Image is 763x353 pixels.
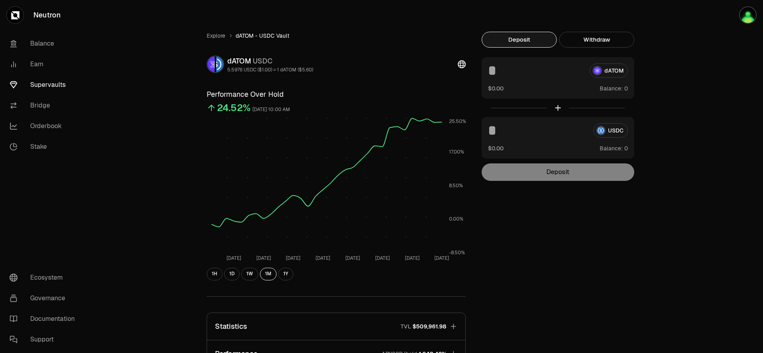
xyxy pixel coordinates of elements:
[207,32,225,40] a: Explore
[449,182,463,189] tspan: 8.50%
[740,7,756,23] img: SSYC 0992
[488,144,504,152] button: $0.00
[216,56,223,72] img: USDC Logo
[412,322,446,330] span: $509,961.98
[217,102,251,114] div: 24.52%
[207,268,223,280] button: 1H
[241,268,258,280] button: 1W
[3,54,86,75] a: Earn
[600,144,623,152] span: Balance:
[449,216,463,222] tspan: 0.00%
[559,32,634,48] button: Withdraw
[434,255,449,261] tspan: [DATE]
[449,249,465,256] tspan: -8.50%
[252,105,290,114] div: [DATE] 10:00 AM
[449,149,464,155] tspan: 17.00%
[207,32,466,40] nav: breadcrumb
[3,116,86,136] a: Orderbook
[253,56,273,65] span: USDC
[482,32,557,48] button: Deposit
[600,84,623,92] span: Balance:
[405,255,420,261] tspan: [DATE]
[286,255,300,261] tspan: [DATE]
[345,255,360,261] tspan: [DATE]
[207,89,466,100] h3: Performance Over Hold
[3,309,86,329] a: Documentation
[316,255,330,261] tspan: [DATE]
[227,67,313,73] div: 5.5976 USDC ($1.00) = 1 dATOM ($5.60)
[224,268,240,280] button: 1D
[3,329,86,350] a: Support
[401,322,411,330] p: TVL
[3,288,86,309] a: Governance
[215,321,247,332] p: Statistics
[375,255,390,261] tspan: [DATE]
[207,56,215,72] img: dATOM Logo
[236,32,289,40] span: dATOM - USDC Vault
[207,313,465,340] button: StatisticsTVL$509,961.98
[3,75,86,95] a: Supervaults
[278,268,293,280] button: 1Y
[449,118,466,125] tspan: 25.50%
[227,255,241,261] tspan: [DATE]
[3,33,86,54] a: Balance
[227,56,313,67] div: dATOM
[256,255,271,261] tspan: [DATE]
[3,267,86,288] a: Ecosystem
[260,268,277,280] button: 1M
[488,84,504,92] button: $0.00
[3,95,86,116] a: Bridge
[3,136,86,157] a: Stake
